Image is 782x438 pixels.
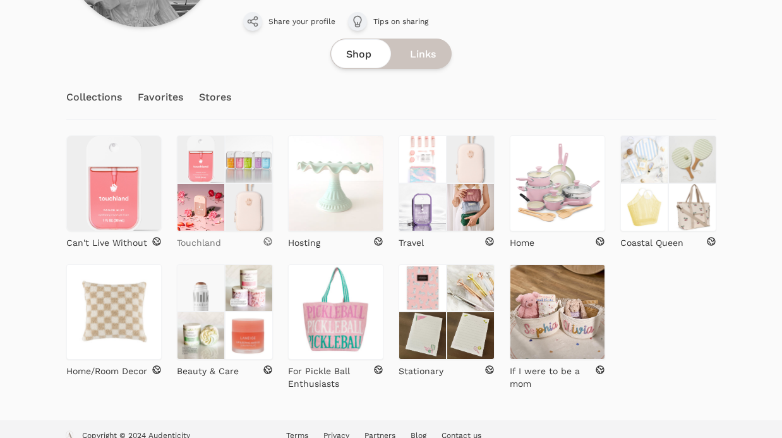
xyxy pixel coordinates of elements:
[510,360,606,390] a: If I were to be a mom
[225,183,273,231] img: Touchland
[177,312,225,360] img: Beauty & Care
[288,360,384,390] a: For Pickle Ball Enthusiasts
[399,365,443,377] p: Stationary
[243,12,335,31] button: Share your profile
[288,264,384,360] img: For Pickle Ball Enthusiasts
[399,312,447,360] img: Stationary
[668,183,716,231] img: Coastal Queen
[399,360,495,377] a: Stationary
[346,47,371,62] span: Shop
[620,135,668,183] img: Coastal Queen
[177,360,273,377] a: Beauty & Care
[177,231,273,249] a: Touchland
[447,135,495,183] img: Travel
[348,12,428,31] a: Tips on sharing
[66,75,123,119] a: Collections
[399,183,447,231] img: Travel
[66,135,162,231] img: Can't Live Without
[177,183,225,231] img: Touchland
[510,231,606,249] a: Home
[447,183,495,231] img: Travel
[620,135,716,231] a: Coastal Queen Coastal Queen Coastal Queen Coastal Queen
[199,75,232,119] a: Stores
[510,264,606,360] img: If I were to be a mom
[66,231,162,249] a: Can't Live Without
[288,236,320,249] p: Hosting
[620,236,683,249] p: Coastal Queen
[620,183,668,231] img: Coastal Queen
[177,236,221,249] p: Touchland
[373,16,428,27] span: Tips on sharing
[399,264,495,360] a: Stationary Stationary Stationary Stationary
[668,135,716,183] img: Coastal Queen
[410,47,436,62] span: Links
[399,264,447,312] img: Stationary
[177,365,239,377] p: Beauty & Care
[447,312,495,360] img: Stationary
[620,231,716,249] a: Coastal Queen
[510,365,596,390] p: If I were to be a mom
[66,365,147,377] p: Home/Room Decor
[138,75,184,119] a: Favorites
[66,360,162,377] a: Home/Room Decor
[177,135,273,231] a: Touchland Touchland Touchland Touchland
[66,236,147,249] p: Can't Live Without
[510,236,534,249] p: Home
[288,231,384,249] a: Hosting
[399,231,495,249] a: Travel
[177,264,273,360] a: Beauty & Care Beauty & Care Beauty & Care Beauty & Care
[510,135,606,231] img: Home
[225,135,273,183] img: Touchland
[399,135,495,231] a: Travel Travel Travel Travel
[288,135,384,231] img: Hosting
[399,236,424,249] p: Travel
[399,135,447,183] img: Travel
[268,16,335,27] span: Share your profile
[447,264,495,312] img: Stationary
[225,312,273,360] img: Beauty & Care
[177,135,225,183] img: Touchland
[66,264,162,360] img: Home/Room Decor
[177,264,225,312] img: Beauty & Care
[225,264,273,312] img: Beauty & Care
[288,365,374,390] p: For Pickle Ball Enthusiasts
